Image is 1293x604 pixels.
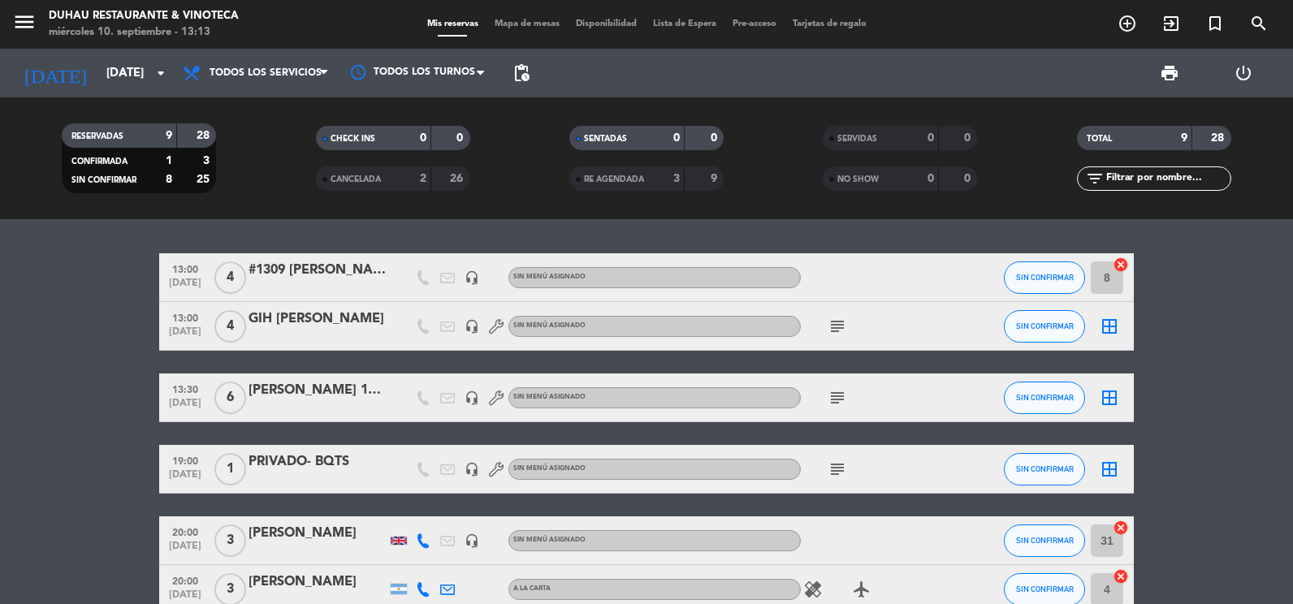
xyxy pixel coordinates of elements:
[711,132,720,144] strong: 0
[513,585,551,592] span: A LA CARTA
[450,173,466,184] strong: 26
[513,322,586,329] span: Sin menú asignado
[465,462,479,477] i: headset_mic
[1087,135,1112,143] span: TOTAL
[1160,63,1179,83] span: print
[12,10,37,40] button: menu
[852,580,871,599] i: airplanemode_active
[1234,63,1253,83] i: power_settings_new
[214,382,246,414] span: 6
[964,132,974,144] strong: 0
[645,19,724,28] span: Lista de Espera
[420,173,426,184] strong: 2
[803,580,823,599] i: healing
[1249,14,1269,33] i: search
[1118,14,1137,33] i: add_circle_outline
[210,67,322,79] span: Todos los servicios
[165,308,205,326] span: 13:00
[1085,169,1105,188] i: filter_list
[166,130,172,141] strong: 9
[928,132,934,144] strong: 0
[1100,459,1119,479] i: border_all
[1004,524,1085,557] button: SIN CONFIRMAR
[465,533,479,548] i: headset_mic
[964,173,974,184] strong: 0
[197,130,213,141] strong: 28
[214,310,246,343] span: 4
[1113,520,1129,536] i: cancel
[165,469,205,488] span: [DATE]
[165,259,205,278] span: 13:00
[584,175,644,183] span: RE AGENDADA
[1004,453,1085,485] button: SIN CONFIRMAR
[203,155,213,166] strong: 3
[166,155,172,166] strong: 1
[71,176,136,184] span: SIN CONFIRMAR
[1113,568,1129,585] i: cancel
[1100,388,1119,408] i: border_all
[71,132,123,140] span: RESERVADAS
[71,157,128,166] span: CONFIRMADA
[49,24,239,41] div: miércoles 10. septiembre - 13:13
[165,522,205,541] span: 20:00
[165,278,205,296] span: [DATE]
[568,19,645,28] span: Disponibilidad
[165,326,205,345] span: [DATE]
[1016,585,1074,593] span: SIN CONFIRMAR
[249,572,387,593] div: [PERSON_NAME]
[12,10,37,34] i: menu
[1016,536,1074,545] span: SIN CONFIRMAR
[249,380,387,401] div: [PERSON_NAME] 1201
[465,270,479,285] i: headset_mic
[1016,273,1074,282] span: SIN CONFIRMAR
[420,132,426,144] strong: 0
[513,465,586,472] span: Sin menú asignado
[1004,310,1085,343] button: SIN CONFIRMAR
[673,132,680,144] strong: 0
[1113,257,1129,273] i: cancel
[249,308,387,330] div: GIH [PERSON_NAME]
[1016,321,1074,330] span: SIN CONFIRMAR
[197,174,213,185] strong: 25
[49,8,239,24] div: Duhau Restaurante & Vinoteca
[673,173,680,184] strong: 3
[1205,14,1225,33] i: turned_in_not
[331,135,375,143] span: CHECK INS
[1100,317,1119,336] i: border_all
[513,537,586,543] span: Sin menú asignado
[513,394,586,400] span: Sin menú asignado
[249,523,387,544] div: [PERSON_NAME]
[828,459,847,479] i: subject
[419,19,486,28] span: Mis reservas
[1016,464,1074,473] span: SIN CONFIRMAR
[1211,132,1227,144] strong: 28
[1161,14,1181,33] i: exit_to_app
[331,175,381,183] span: CANCELADA
[214,261,246,294] span: 4
[249,451,387,472] div: PRIVADO- BQTS
[465,319,479,334] i: headset_mic
[828,317,847,336] i: subject
[584,135,627,143] span: SENTADAS
[837,135,877,143] span: SERVIDAS
[513,274,586,280] span: Sin menú asignado
[724,19,785,28] span: Pre-acceso
[1004,382,1085,414] button: SIN CONFIRMAR
[711,173,720,184] strong: 9
[512,63,531,83] span: pending_actions
[785,19,875,28] span: Tarjetas de regalo
[465,390,479,405] i: headset_mic
[1016,393,1074,402] span: SIN CONFIRMAR
[486,19,568,28] span: Mapa de mesas
[828,388,847,408] i: subject
[165,379,205,398] span: 13:30
[456,132,466,144] strong: 0
[165,541,205,559] span: [DATE]
[165,451,205,469] span: 19:00
[1181,132,1187,144] strong: 9
[151,63,171,83] i: arrow_drop_down
[214,524,246,557] span: 3
[166,174,172,185] strong: 8
[249,260,387,281] div: #1309 [PERSON_NAME]
[1207,49,1282,97] div: LOG OUT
